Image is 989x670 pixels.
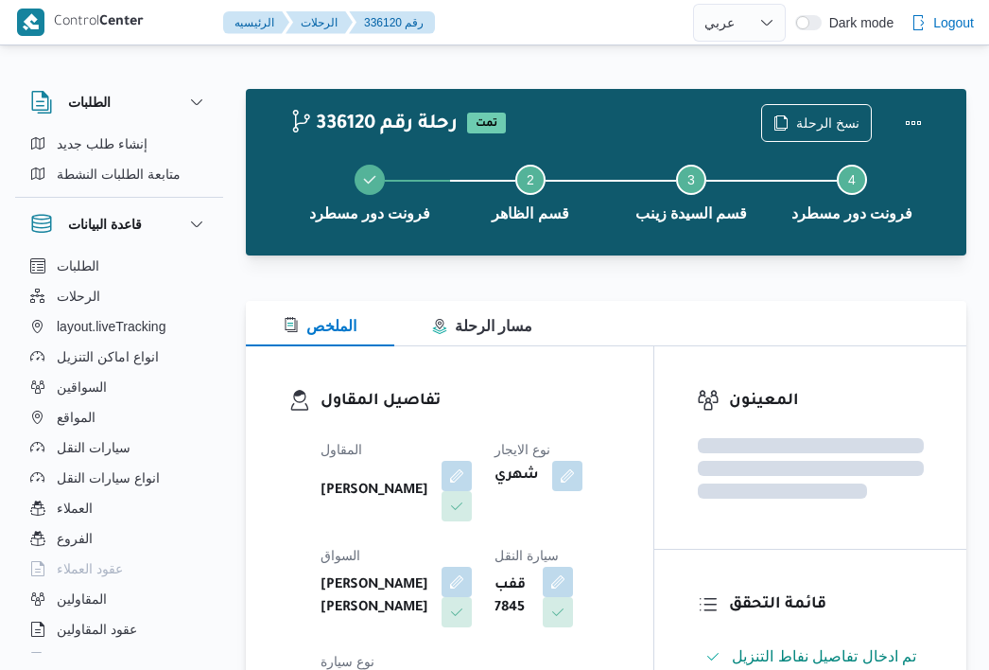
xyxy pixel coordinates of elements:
button: إنشاء طلب جديد [23,129,216,159]
span: المقاول [321,442,362,457]
button: 336120 رقم [349,11,435,34]
iframe: chat widget [19,594,79,651]
h3: المعينون [729,389,924,414]
span: سيارات النقل [57,436,130,459]
b: [PERSON_NAME] [321,480,428,502]
span: انواع سيارات النقل [57,467,160,489]
span: تم ادخال تفاصيل نفاط التنزيل [732,648,916,664]
span: عقود العملاء [57,557,123,580]
button: المواقع [23,402,216,432]
button: Logout [903,4,981,42]
button: Actions [894,104,932,142]
span: نسخ الرحلة [796,112,859,134]
span: 3 [687,172,695,187]
span: سيارة النقل [494,548,559,563]
span: المواقع [57,406,95,429]
button: الطلبات [30,91,208,114]
button: الطلبات [23,251,216,281]
svg: Step 1 is complete [362,172,377,187]
span: تم ادخال تفاصيل نفاط التنزيل [732,645,916,668]
button: الرحلات [286,11,353,34]
b: قفب 7845 [494,574,529,620]
button: سيارات النقل [23,432,216,463]
span: مسار الرحلة [432,318,532,334]
button: قاعدة البيانات [30,213,208,236]
span: السواقين [57,376,107,398]
span: فرونت دور مسطرد [309,203,431,225]
button: انواع اماكن التنزيل [23,342,216,372]
b: [PERSON_NAME] [PERSON_NAME] [321,574,428,620]
img: X8yXhbKr1z7QwAAAABJRU5ErkJggg== [17,9,44,36]
b: تمت [476,118,497,130]
h3: قائمة التحقق [729,592,924,618]
h3: الطلبات [68,91,111,114]
span: المقاولين [57,588,107,610]
button: نسخ الرحلة [761,104,872,142]
button: انواع سيارات النقل [23,463,216,493]
div: الطلبات [15,129,223,197]
span: العملاء [57,497,93,520]
h3: تفاصيل المقاول [321,389,611,414]
span: نوع الايجار [494,442,550,457]
h3: قاعدة البيانات [68,213,142,236]
div: قاعدة البيانات [15,251,223,661]
button: layout.liveTracking [23,311,216,342]
span: انواع اماكن التنزيل [57,345,159,368]
button: الرحلات [23,281,216,311]
span: فرونت دور مسطرد [791,203,913,225]
span: 4 [848,172,856,187]
button: الفروع [23,523,216,554]
b: Center [99,15,144,30]
b: شهري [494,465,539,487]
h2: 336120 رحلة رقم [289,113,458,137]
button: قسم السيدة زينب [611,142,772,240]
button: السواقين [23,372,216,402]
span: 2 [527,172,534,187]
button: العملاء [23,493,216,523]
span: Dark mode [822,15,894,30]
button: فرونت دور مسطرد [772,142,932,240]
span: متابعة الطلبات النشطة [57,163,181,185]
span: الملخص [284,318,356,334]
span: السواق [321,548,360,563]
span: layout.liveTracking [57,315,165,338]
span: إنشاء طلب جديد [57,132,147,155]
span: تمت [467,113,506,133]
button: عقود العملاء [23,554,216,584]
span: قسم الظاهر [492,203,568,225]
button: المقاولين [23,584,216,614]
button: الرئيسيه [223,11,289,34]
span: Logout [933,11,974,34]
button: متابعة الطلبات النشطة [23,159,216,189]
span: الفروع [57,527,93,550]
button: فرونت دور مسطرد [289,142,450,240]
span: قسم السيدة زينب [635,203,748,225]
button: عقود المقاولين [23,614,216,644]
span: عقود المقاولين [57,618,137,641]
span: الرحلات [57,285,100,308]
button: قسم الظاهر [450,142,611,240]
span: الطلبات [57,255,99,277]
